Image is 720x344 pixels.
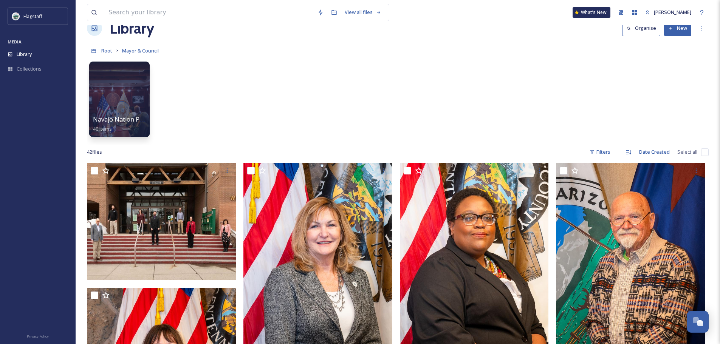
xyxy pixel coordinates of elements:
div: Date Created [635,145,674,159]
span: MEDIA [8,39,22,45]
span: Privacy Policy [27,334,49,339]
button: Open Chat [687,311,709,333]
span: 42 file s [87,148,102,156]
span: Select all [677,148,697,156]
span: Library [17,51,32,58]
div: Filters [586,145,614,159]
span: Flagstaff [23,13,42,20]
input: Search your library [105,4,314,21]
a: View all files [341,5,385,20]
a: [PERSON_NAME] [641,5,695,20]
a: What's New [573,7,610,18]
span: Navajo Nation President and Mayor Meeting [DATE] [93,115,242,123]
a: Root [101,46,112,55]
a: Navajo Nation President and Mayor Meeting [DATE]40 items [93,116,242,132]
span: Root [101,47,112,54]
img: images%20%282%29.jpeg [12,12,20,20]
a: Mayor & Council [122,46,159,55]
a: Library [110,17,154,40]
button: New [664,20,691,36]
button: Organise [622,20,660,36]
span: Mayor & Council [122,47,159,54]
span: 40 items [93,125,112,132]
span: Collections [17,65,42,73]
img: Council.jpg [87,163,236,280]
a: Privacy Policy [27,331,49,340]
span: [PERSON_NAME] [654,9,691,15]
